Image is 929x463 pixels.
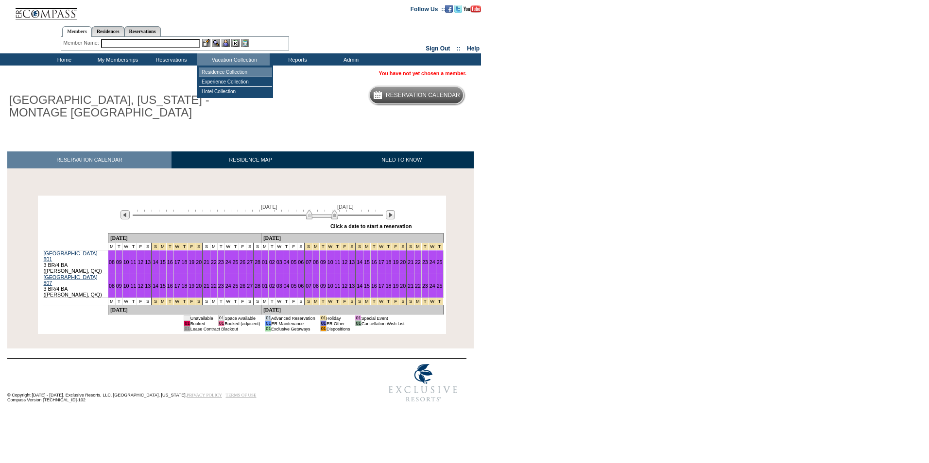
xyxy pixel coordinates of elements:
td: Spring Break Wk 2 2027 [356,298,363,305]
td: Spring Break Wk 1 2027 [334,298,341,305]
a: 11 [335,259,341,265]
td: 01 [265,321,271,326]
td: Spring Break Wk 2 2027 [392,298,399,305]
td: Spring Break Wk 1 2027 [327,298,334,305]
img: Exclusive Resorts [379,359,466,407]
td: 01 [218,321,224,326]
td: [DATE] [261,305,443,315]
td: Spring Break Wk 2 2027 [385,243,392,250]
a: 17 [378,283,384,289]
td: Spring Break Wk 1 2027 [312,243,320,250]
a: [GEOGRAPHIC_DATA] 807 [44,274,98,286]
img: Follow us on Twitter [454,5,462,13]
td: President's Week 2027 [195,298,203,305]
td: President's Week 2027 [181,298,188,305]
a: 03 [276,259,282,265]
a: 05 [291,283,296,289]
a: 01 [262,283,268,289]
a: 08 [313,283,319,289]
a: 27 [247,283,253,289]
td: Home [36,53,90,66]
a: 09 [116,259,122,265]
td: 01 [265,315,271,321]
td: M [108,243,115,250]
td: 01 [184,315,190,321]
td: Dispositions [327,326,350,331]
a: Become our fan on Facebook [445,5,453,11]
a: 24 [225,259,231,265]
h1: [GEOGRAPHIC_DATA], [US_STATE] - MONTAGE [GEOGRAPHIC_DATA] [7,92,225,121]
td: Spring Break Wk 1 2027 [319,243,327,250]
a: 09 [116,283,122,289]
a: 25 [437,259,443,265]
a: 10 [123,259,129,265]
td: W [122,298,130,305]
td: W [224,298,232,305]
td: Spring Break Wk 1 2027 [341,298,348,305]
td: Exclusive Getaways [271,326,315,331]
td: Vacation Collection [197,53,270,66]
td: Spring Break Wk 2 2027 [363,243,371,250]
a: 06 [298,283,304,289]
td: T [115,298,122,305]
a: PRIVACY POLICY [187,393,222,397]
a: 19 [189,259,194,265]
td: President's Week 2027 [173,298,181,305]
td: President's Week 2027 [166,243,173,250]
td: 01 [355,321,361,326]
td: M [210,298,218,305]
a: 12 [138,259,143,265]
td: President's Week 2027 [173,243,181,250]
td: Space Available [224,315,260,321]
td: Booked (adjacent) [224,321,260,326]
div: Member Name: [63,39,101,47]
a: 19 [189,283,194,289]
td: 01 [265,326,271,331]
a: 27 [247,259,253,265]
a: 25 [233,283,239,289]
td: F [290,243,297,250]
td: Spring Break Wk 3 2027 [429,298,436,305]
td: T [217,298,224,305]
a: Help [467,45,480,52]
td: Spring Break Wk 1 2027 [312,298,320,305]
td: 01 [320,315,326,321]
a: 21 [408,259,413,265]
td: Spring Break Wk 3 2027 [436,243,443,250]
td: T [232,243,239,250]
td: President's Week 2027 [166,298,173,305]
a: 08 [313,259,319,265]
a: Residences [92,26,124,36]
td: Spring Break Wk 3 2027 [429,243,436,250]
td: F [137,243,144,250]
td: © Copyright [DATE] - [DATE]. Exclusive Resorts, LLC. [GEOGRAPHIC_DATA], [US_STATE]. Compass Versi... [7,359,347,407]
a: 11 [335,283,341,289]
img: Previous [120,210,130,219]
td: M [261,298,269,305]
a: 18 [182,283,188,289]
td: T [130,298,137,305]
td: [DATE] [261,233,443,243]
td: S [246,298,254,305]
a: 21 [204,283,209,289]
a: 21 [204,259,209,265]
a: 22 [415,283,421,289]
a: TERMS OF USE [226,393,257,397]
td: Spring Break Wk 2 2027 [399,298,407,305]
td: W [275,298,283,305]
td: Spring Break Wk 3 2027 [407,243,414,250]
a: 10 [327,259,333,265]
td: Spring Break Wk 3 2027 [436,298,443,305]
a: 04 [284,283,290,289]
a: 15 [160,259,166,265]
td: Spring Break Wk 2 2027 [385,298,392,305]
td: Reservations [143,53,197,66]
a: [GEOGRAPHIC_DATA] 801 [44,250,98,262]
a: 04 [284,259,290,265]
a: 15 [364,259,370,265]
a: 09 [320,259,326,265]
a: 16 [167,283,173,289]
td: President's Week 2027 [188,243,195,250]
a: 03 [276,283,282,289]
td: President's Week 2027 [152,298,159,305]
